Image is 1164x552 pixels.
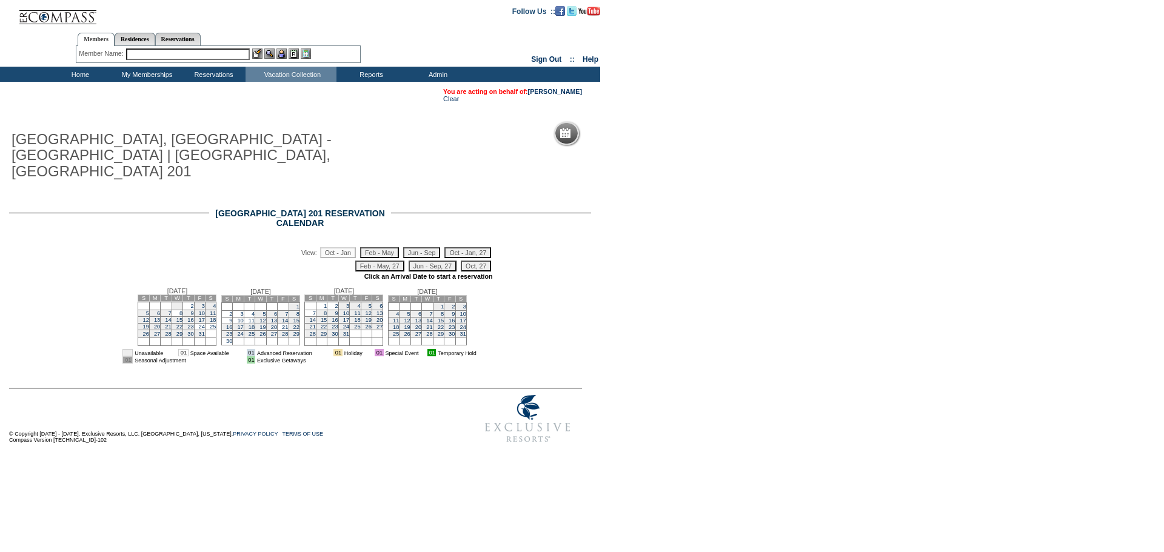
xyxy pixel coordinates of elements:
td: Home [45,67,112,82]
td: M [400,295,410,302]
a: 28 [426,331,432,337]
a: 19 [143,324,149,330]
a: 29 [321,331,327,337]
a: 5 [263,311,266,317]
span: [DATE] [334,287,355,294]
a: 18 [393,324,399,330]
td: Vacation Collection [246,67,336,82]
td: 01 [375,349,383,356]
h2: [GEOGRAPHIC_DATA] 201 Reservation Calendar [209,209,391,228]
a: 16 [187,317,193,323]
a: 2 [190,303,193,309]
td: 01 [178,349,189,356]
a: 20 [271,324,277,330]
a: 2 [452,304,455,310]
td: T [327,294,338,301]
td: S [206,294,216,301]
a: 24 [199,324,205,330]
a: 22 [293,324,299,330]
a: 7 [313,310,316,316]
a: Become our fan on Facebook [555,7,565,14]
a: 4 [357,303,360,309]
a: TERMS OF USE [283,431,324,437]
a: 11 [393,318,399,324]
a: 17 [199,317,205,323]
a: Clear [443,95,459,102]
a: 27 [415,331,421,337]
a: 24 [343,324,349,330]
a: 11 [354,310,360,316]
a: 4 [396,311,399,317]
a: 12 [366,310,372,316]
a: 13 [154,317,160,323]
a: 6 [274,311,277,317]
a: 25 [249,331,255,337]
a: 1 [441,304,444,310]
strong: Click an Arrival Date to start a reservation [364,273,493,280]
a: 6 [157,310,160,316]
a: 16 [226,324,232,330]
a: Members [78,33,115,46]
td: Reservations [179,67,246,82]
td: S [388,295,399,302]
a: 12 [404,318,410,324]
a: 17 [237,324,243,330]
a: 22 [321,324,327,330]
td: W [255,295,266,302]
a: 11 [249,318,255,324]
a: 2 [335,303,338,309]
td: Exclusive Getaways [255,356,326,364]
a: 20 [154,324,160,330]
td: T [244,295,255,302]
input: Oct - Jan [320,247,356,258]
a: 25 [354,324,360,330]
a: 13 [376,310,383,316]
a: 31 [199,331,205,337]
a: 17 [460,318,466,324]
span: [DATE] [250,288,271,295]
td: 01 [427,349,436,356]
a: [PERSON_NAME] [528,88,582,95]
td: F [361,294,372,301]
a: 3 [241,311,244,317]
a: 10 [460,311,466,317]
a: 25 [210,324,216,330]
td: T [183,294,194,301]
a: 4 [252,311,255,317]
a: 30 [226,338,232,344]
a: 6 [418,311,421,317]
a: 12 [259,318,266,324]
a: 27 [376,324,383,330]
td: 01 [333,349,342,356]
a: 12 [143,317,149,323]
td: Special Event [384,349,427,356]
input: Jun - Sep [403,247,441,258]
a: 15 [293,318,299,324]
a: 1 [324,303,327,309]
td: S [372,294,383,301]
td: Seasonal Adjustment [133,356,239,364]
td: Unavailable [133,349,170,356]
img: i.gif [171,350,177,356]
a: 23 [226,331,232,337]
td: T [433,295,444,302]
span: :: [570,55,575,64]
a: 7 [285,311,288,317]
a: 23 [332,324,338,330]
td: 01 [122,349,133,356]
a: 16 [332,317,338,323]
a: Help [583,55,598,64]
a: 14 [310,317,316,323]
a: 3 [202,303,205,309]
a: 24 [237,331,243,337]
img: Reservations [289,48,299,59]
a: 19 [404,324,410,330]
td: M [149,294,160,301]
img: i.gif [239,350,245,356]
a: 14 [426,318,432,324]
a: 23 [187,324,193,330]
img: Impersonate [276,48,287,59]
td: F [194,294,205,301]
a: 26 [366,324,372,330]
img: i.gif [326,350,332,356]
